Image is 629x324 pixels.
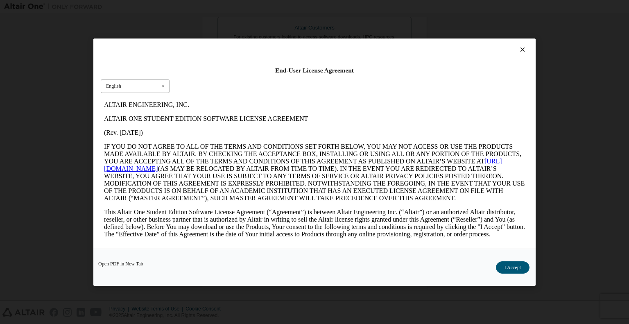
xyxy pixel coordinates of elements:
[3,31,424,39] p: (Rev. [DATE])
[496,261,529,273] button: I Accept
[3,45,424,104] p: IF YOU DO NOT AGREE TO ALL OF THE TERMS AND CONDITIONS SET FORTH BELOW, YOU MAY NOT ACCESS OR USE...
[98,261,143,266] a: Open PDF in New Tab
[3,60,401,74] a: [URL][DOMAIN_NAME]
[3,17,424,25] p: ALTAIR ONE STUDENT EDITION SOFTWARE LICENSE AGREEMENT
[101,66,528,75] div: End-User License Agreement
[3,3,424,11] p: ALTAIR ENGINEERING, INC.
[3,111,424,140] p: This Altair One Student Edition Software License Agreement (“Agreement”) is between Altair Engine...
[106,84,121,88] div: English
